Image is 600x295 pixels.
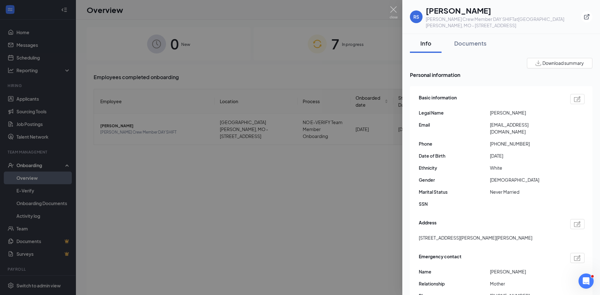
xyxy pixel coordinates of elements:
[419,253,461,263] span: Emergency contact
[490,140,561,147] span: [PHONE_NUMBER]
[419,219,436,229] span: Address
[426,16,581,28] div: [PERSON_NAME] Crew Member DAY SHIFT at [GEOGRAPHIC_DATA][PERSON_NAME], MO - [STREET_ADDRESS]
[410,71,592,79] span: Personal information
[419,188,490,195] span: Marital Status
[419,109,490,116] span: Legal Name
[419,234,532,241] span: [STREET_ADDRESS][PERSON_NAME][PERSON_NAME]
[419,140,490,147] span: Phone
[490,164,561,171] span: White
[419,164,490,171] span: Ethnicity
[419,200,490,207] span: SSN
[490,188,561,195] span: Never Married
[419,121,490,128] span: Email
[419,268,490,275] span: Name
[584,14,590,20] svg: ExternalLink
[454,39,486,47] div: Documents
[542,60,584,66] span: Download summary
[490,268,561,275] span: [PERSON_NAME]
[419,94,457,104] span: Basic information
[527,58,592,68] button: Download summary
[426,5,581,16] h1: [PERSON_NAME]
[490,280,561,287] span: Mother
[578,273,594,289] iframe: Intercom live chat
[490,152,561,159] span: [DATE]
[416,39,435,47] div: Info
[419,280,490,287] span: Relationship
[490,176,561,183] span: [DEMOGRAPHIC_DATA]
[419,152,490,159] span: Date of Birth
[490,121,561,135] span: [EMAIL_ADDRESS][DOMAIN_NAME]
[581,11,592,22] button: ExternalLink
[419,176,490,183] span: Gender
[490,109,561,116] span: [PERSON_NAME]
[413,14,419,20] div: RS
